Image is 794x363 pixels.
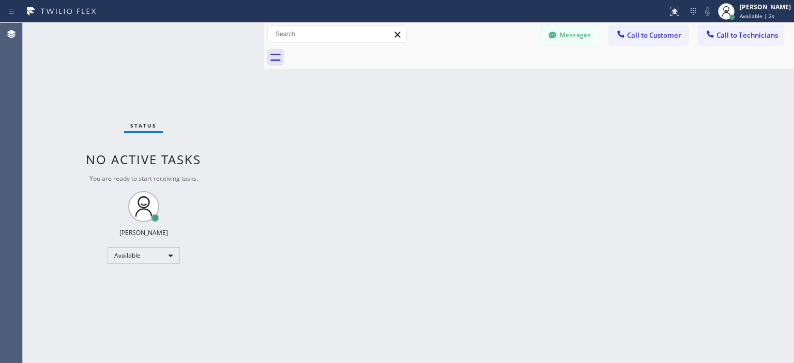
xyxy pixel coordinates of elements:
[609,25,688,45] button: Call to Customer
[698,25,784,45] button: Call to Technicians
[716,30,778,40] span: Call to Technicians
[119,228,168,237] div: [PERSON_NAME]
[268,26,406,42] input: Search
[627,30,681,40] span: Call to Customer
[108,247,180,264] div: Available
[542,25,599,45] button: Messages
[130,122,157,129] span: Status
[89,174,198,183] span: You are ready to start receiving tasks.
[740,3,791,11] div: [PERSON_NAME]
[740,12,774,20] span: Available | 2s
[700,4,715,19] button: Mute
[86,151,201,168] span: No active tasks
